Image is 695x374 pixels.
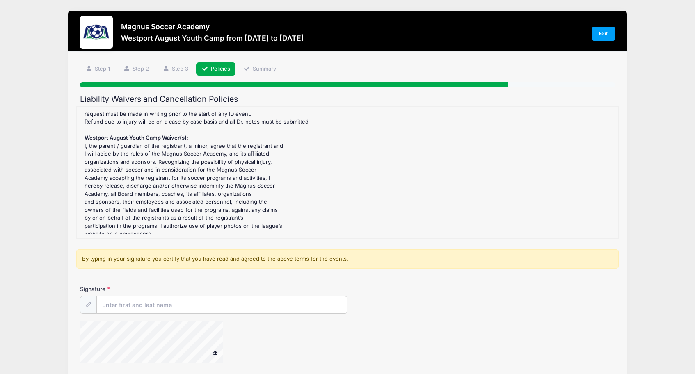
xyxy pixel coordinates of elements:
[80,94,615,104] h2: Liability Waivers and Cancellation Policies
[81,111,615,234] div: : There is a $50.00 non-refundable processing fee for all cancellations. Refund request a month p...
[76,249,619,269] div: By typing in your signature you certify that you have read and agreed to the above terms for the ...
[85,134,187,141] strong: Westport August Youth Camp Waiver(s)
[592,27,615,41] a: Exit
[157,62,194,76] a: Step 3
[196,62,235,76] a: Policies
[96,296,347,314] input: Enter first and last name
[80,285,214,293] label: Signature
[118,62,155,76] a: Step 2
[238,62,281,76] a: Summary
[121,34,304,42] h3: Westport August Youth Camp from [DATE] to [DATE]
[80,62,115,76] a: Step 1
[121,22,304,31] h3: Magnus Soccer Academy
